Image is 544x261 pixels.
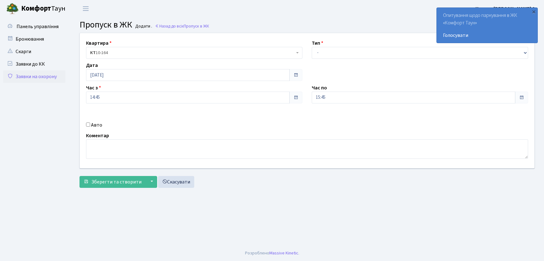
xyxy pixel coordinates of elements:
[312,84,327,92] label: Час по
[91,178,142,185] span: Зберегти та створити
[443,32,531,39] a: Голосувати
[312,39,323,47] label: Тип
[86,39,112,47] label: Квартира
[3,58,65,70] a: Заявки до КК
[79,176,146,188] button: Зберегти та створити
[90,50,96,56] b: КТ
[78,3,94,14] button: Переключити навігацію
[134,24,152,29] small: Додати .
[86,132,109,139] label: Коментар
[3,70,65,83] a: Заявки на охорону
[437,8,537,43] div: Опитування щодо паркування в ЖК «Комфорт Таун»
[86,62,98,69] label: Дата
[269,250,298,256] a: Massive Kinetic
[531,8,537,15] div: ×
[155,23,209,29] a: Назад до всіхПропуск в ЖК
[79,18,132,31] span: Пропуск в ЖК
[17,23,59,30] span: Панель управління
[86,84,101,92] label: Час з
[3,45,65,58] a: Скарги
[21,3,51,13] b: Комфорт
[6,3,19,15] img: logo.png
[91,121,102,129] label: Авто
[21,3,65,14] span: Таун
[184,23,209,29] span: Пропуск в ЖК
[3,33,65,45] a: Бронювання
[86,47,302,59] span: <b>КТ</b>&nbsp;&nbsp;&nbsp;&nbsp;10-164
[3,20,65,33] a: Панель управління
[245,250,299,257] div: Розроблено .
[475,5,537,13] a: Цитрус [PERSON_NAME] А.
[158,176,194,188] a: Скасувати
[90,50,295,56] span: <b>КТ</b>&nbsp;&nbsp;&nbsp;&nbsp;10-164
